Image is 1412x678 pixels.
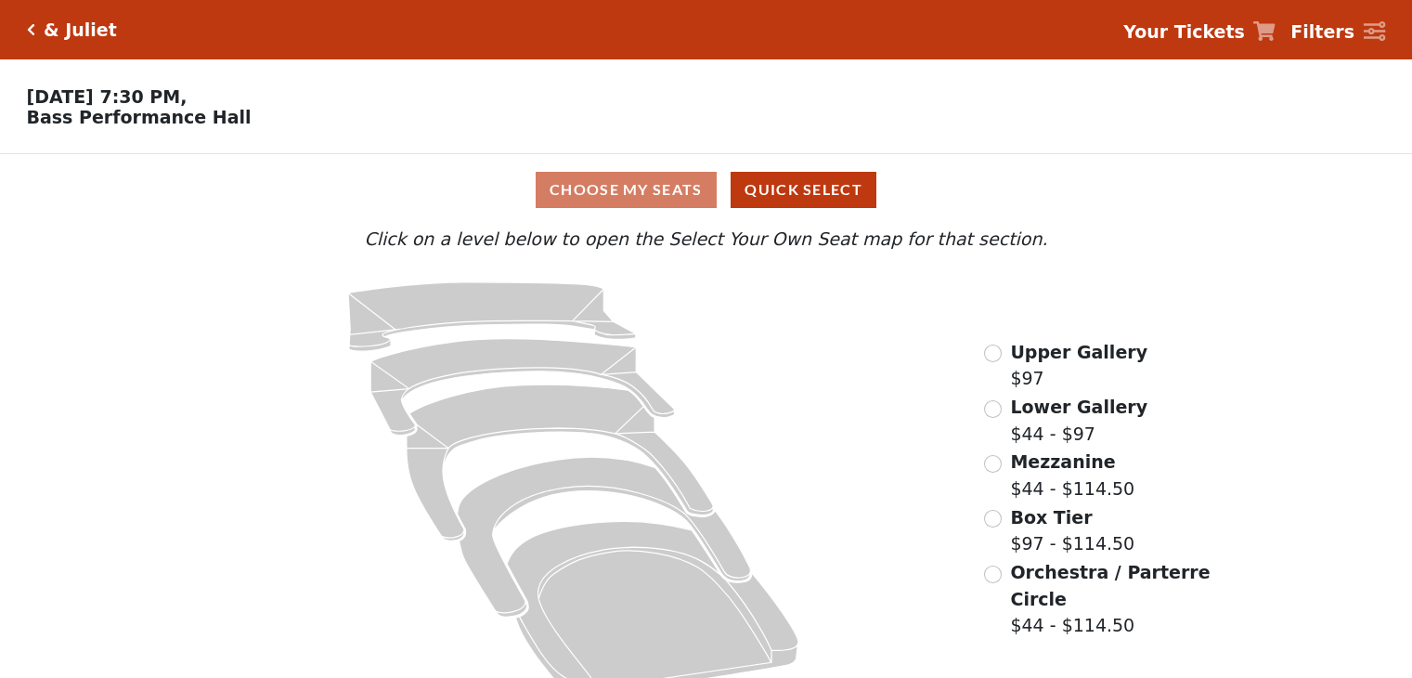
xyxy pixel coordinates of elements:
[1010,339,1147,392] label: $97
[1010,562,1210,609] span: Orchestra / Parterre Circle
[1010,449,1134,502] label: $44 - $114.50
[1290,19,1385,46] a: Filters
[1010,394,1147,447] label: $44 - $97
[27,23,35,36] a: Click here to go back to filters
[348,282,636,351] path: Upper Gallery - Seats Available: 304
[1010,507,1092,528] span: Box Tier
[1010,451,1115,472] span: Mezzanine
[1010,559,1212,639] label: $44 - $114.50
[1123,19,1276,46] a: Your Tickets
[189,226,1222,253] p: Click on a level below to open the Select Your Own Seat map for that section.
[1123,21,1245,42] strong: Your Tickets
[1290,21,1354,42] strong: Filters
[44,20,117,41] h5: & Juliet
[371,339,675,436] path: Lower Gallery - Seats Available: 84
[731,172,876,208] button: Quick Select
[1010,342,1147,362] span: Upper Gallery
[1010,504,1134,557] label: $97 - $114.50
[1010,397,1147,417] span: Lower Gallery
